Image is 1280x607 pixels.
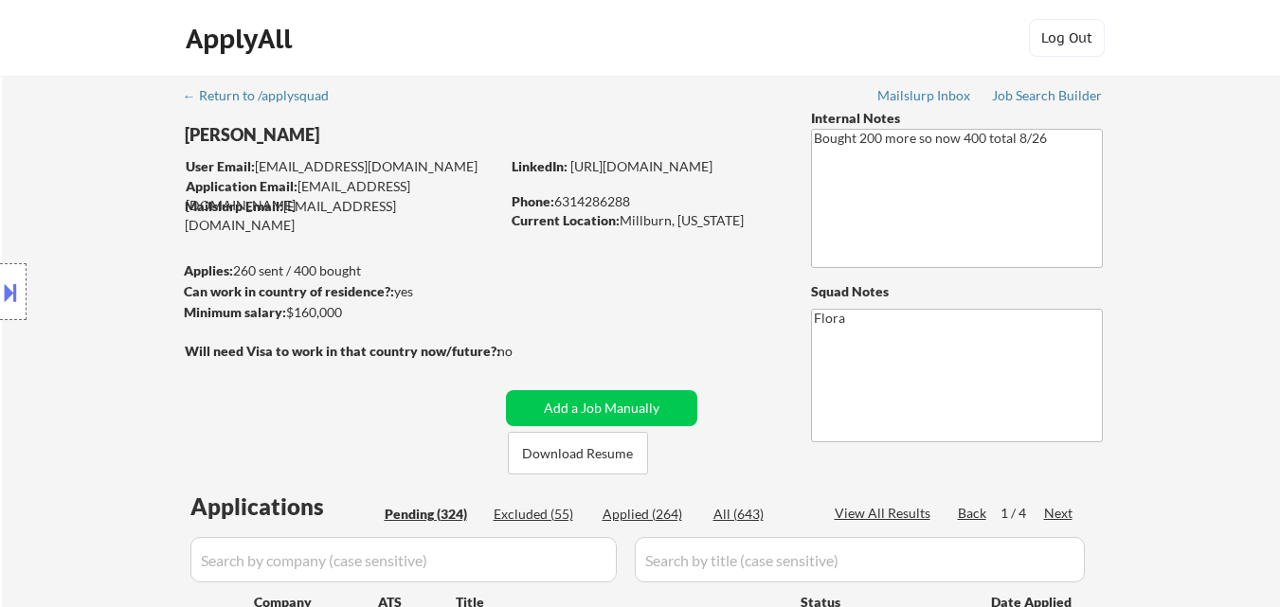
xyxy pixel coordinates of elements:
[512,193,554,209] strong: Phone:
[183,89,347,102] div: ← Return to /applysquad
[185,123,574,147] div: [PERSON_NAME]
[958,504,988,523] div: Back
[992,88,1103,107] a: Job Search Builder
[385,505,479,524] div: Pending (324)
[635,537,1085,582] input: Search by title (case sensitive)
[184,261,499,280] div: 260 sent / 400 bought
[713,505,808,524] div: All (643)
[508,432,648,474] button: Download Resume
[190,495,378,518] div: Applications
[512,158,568,174] strong: LinkedIn:
[811,109,1103,128] div: Internal Notes
[185,197,499,234] div: [EMAIL_ADDRESS][DOMAIN_NAME]
[186,157,499,176] div: [EMAIL_ADDRESS][DOMAIN_NAME]
[512,211,780,230] div: Millburn, [US_STATE]
[185,343,500,359] strong: Will need Visa to work in that country now/future?:
[877,88,972,107] a: Mailslurp Inbox
[190,537,617,582] input: Search by company (case sensitive)
[1044,504,1074,523] div: Next
[494,505,588,524] div: Excluded (55)
[512,192,780,211] div: 6314286288
[1029,19,1105,57] button: Log Out
[184,303,499,322] div: $160,000
[811,282,1103,301] div: Squad Notes
[835,504,936,523] div: View All Results
[497,342,551,361] div: no
[992,89,1103,102] div: Job Search Builder
[506,390,697,426] button: Add a Job Manually
[186,23,297,55] div: ApplyAll
[603,505,697,524] div: Applied (264)
[877,89,972,102] div: Mailslurp Inbox
[1001,504,1044,523] div: 1 / 4
[183,88,347,107] a: ← Return to /applysquad
[186,177,499,214] div: [EMAIL_ADDRESS][DOMAIN_NAME]
[512,212,620,228] strong: Current Location:
[570,158,712,174] a: [URL][DOMAIN_NAME]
